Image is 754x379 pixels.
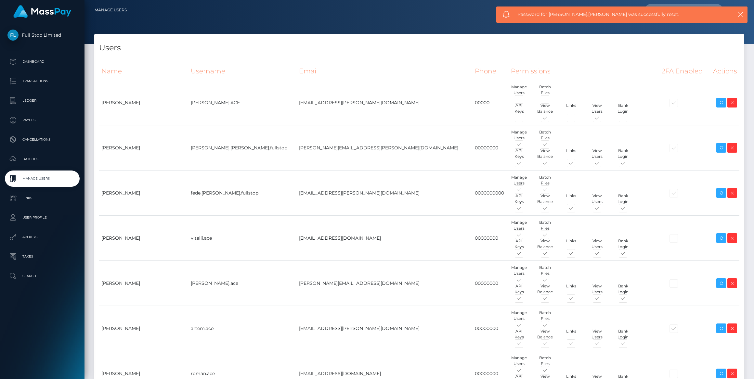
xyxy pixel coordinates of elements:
[188,216,297,261] td: vitalii.ace
[473,171,509,216] td: 0000000000
[558,283,584,295] div: Links
[509,62,659,80] th: Permissions
[297,62,472,80] th: Email
[506,174,532,186] div: Manage Users
[506,265,532,276] div: Manage Users
[506,220,532,231] div: Manage Users
[188,125,297,171] td: [PERSON_NAME].[PERSON_NAME].fullstop
[7,30,19,41] img: Full Stop Limited
[7,252,77,261] p: Taxes
[473,216,509,261] td: 00000000
[532,103,558,114] div: View Balance
[5,171,80,187] a: Manage Users
[99,80,188,125] td: [PERSON_NAME]
[610,238,636,250] div: Bank Login
[188,261,297,306] td: [PERSON_NAME].ace
[558,148,584,159] div: Links
[532,174,558,186] div: Batch Files
[7,193,77,203] p: Links
[558,328,584,340] div: Links
[5,190,80,206] a: Links
[532,193,558,205] div: View Balance
[5,209,80,226] a: User Profile
[5,268,80,284] a: Search
[610,103,636,114] div: Bank Login
[506,283,532,295] div: API Keys
[7,57,77,67] p: Dashboard
[99,261,188,306] td: [PERSON_NAME]
[506,148,532,159] div: API Keys
[532,129,558,141] div: Batch Files
[610,148,636,159] div: Bank Login
[506,84,532,96] div: Manage Users
[5,112,80,128] a: Payees
[7,271,77,281] p: Search
[506,193,532,205] div: API Keys
[584,328,610,340] div: View Users
[188,80,297,125] td: [PERSON_NAME].ACE
[532,220,558,231] div: Batch Files
[95,3,127,17] a: Manage Users
[584,238,610,250] div: View Users
[297,261,472,306] td: [PERSON_NAME][EMAIL_ADDRESS][DOMAIN_NAME]
[13,5,71,18] img: MassPay Logo
[99,125,188,171] td: [PERSON_NAME]
[532,328,558,340] div: View Balance
[506,328,532,340] div: API Keys
[297,80,472,125] td: [EMAIL_ADDRESS][PERSON_NAME][DOMAIN_NAME]
[584,148,610,159] div: View Users
[5,229,80,245] a: API Keys
[99,171,188,216] td: [PERSON_NAME]
[188,306,297,351] td: artem.ace
[532,283,558,295] div: View Balance
[5,54,80,70] a: Dashboard
[7,76,77,86] p: Transactions
[297,125,472,171] td: [PERSON_NAME][EMAIL_ADDRESS][PERSON_NAME][DOMAIN_NAME]
[473,62,509,80] th: Phone
[506,355,532,367] div: Manage Users
[5,151,80,167] a: Batches
[532,148,558,159] div: View Balance
[7,115,77,125] p: Payees
[584,283,610,295] div: View Users
[532,238,558,250] div: View Balance
[584,103,610,114] div: View Users
[532,310,558,322] div: Batch Files
[473,306,509,351] td: 00000000
[610,283,636,295] div: Bank Login
[5,93,80,109] a: Ledger
[297,171,472,216] td: [EMAIL_ADDRESS][PERSON_NAME][DOMAIN_NAME]
[5,132,80,148] a: Cancellations
[532,84,558,96] div: Batch Files
[473,261,509,306] td: 00000000
[532,355,558,367] div: Batch Files
[7,135,77,145] p: Cancellations
[506,310,532,322] div: Manage Users
[7,154,77,164] p: Batches
[7,213,77,222] p: User Profile
[473,125,509,171] td: 00000000
[506,238,532,250] div: API Keys
[584,193,610,205] div: View Users
[99,216,188,261] td: [PERSON_NAME]
[473,80,509,125] td: 00000
[558,103,584,114] div: Links
[297,306,472,351] td: [EMAIL_ADDRESS][PERSON_NAME][DOMAIN_NAME]
[297,216,472,261] td: [EMAIL_ADDRESS][DOMAIN_NAME]
[99,62,188,80] th: Name
[7,232,77,242] p: API Keys
[558,238,584,250] div: Links
[517,11,717,18] span: Password for [PERSON_NAME].[PERSON_NAME] was successfully reset.
[709,62,739,80] th: Actions
[5,73,80,89] a: Transactions
[99,306,188,351] td: [PERSON_NAME]
[532,265,558,276] div: Batch Files
[188,62,297,80] th: Username
[5,32,80,38] span: Full Stop Limited
[506,129,532,141] div: Manage Users
[99,42,739,54] h4: Users
[610,328,636,340] div: Bank Login
[659,62,708,80] th: 2FA Enabled
[7,174,77,183] p: Manage Users
[558,193,584,205] div: Links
